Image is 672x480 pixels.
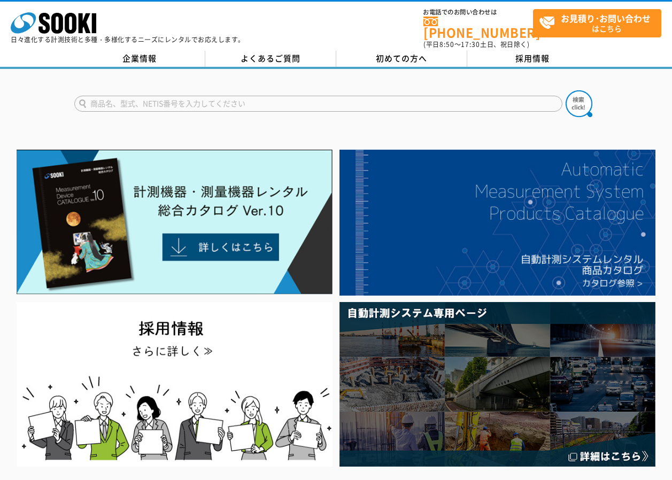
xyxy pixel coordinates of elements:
[11,36,245,43] p: 日々進化する計測技術と多種・多様化するニーズにレンタルでお応えします。
[336,51,467,67] a: 初めての方へ
[423,17,533,38] a: [PHONE_NUMBER]
[17,150,333,295] img: Catalog Ver10
[339,302,655,466] img: 自動計測システム専用ページ
[539,10,661,36] span: はこちら
[561,12,651,25] strong: お見積り･お問い合わせ
[461,40,480,49] span: 17:30
[423,40,529,49] span: (平日 ～ 土日、祝日除く)
[439,40,454,49] span: 8:50
[205,51,336,67] a: よくあるご質問
[467,51,598,67] a: 採用情報
[17,302,333,466] img: SOOKI recruit
[533,9,661,37] a: お見積り･お問い合わせはこちら
[339,150,655,296] img: 自動計測システムカタログ
[74,96,562,112] input: 商品名、型式、NETIS番号を入力してください
[376,52,427,64] span: 初めての方へ
[423,9,533,16] span: お電話でのお問い合わせは
[566,90,592,117] img: btn_search.png
[74,51,205,67] a: 企業情報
